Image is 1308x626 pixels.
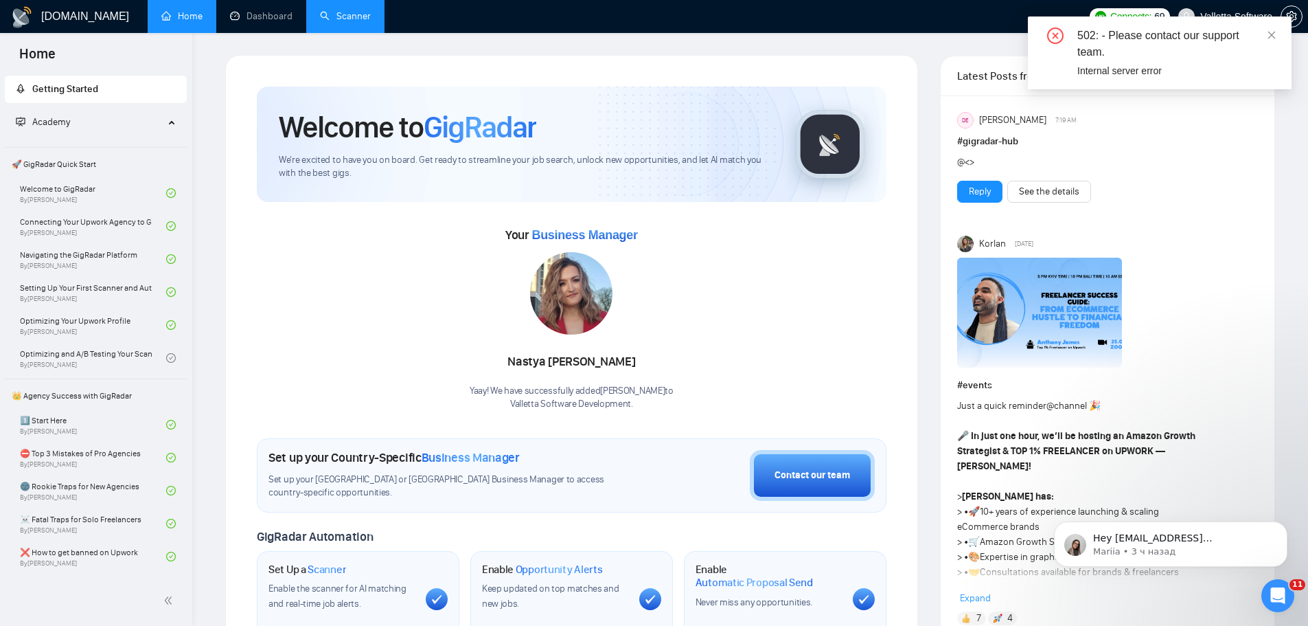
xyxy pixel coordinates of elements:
img: 1686180585495-117.jpg [530,252,612,335]
img: gigradar-logo.png [796,110,864,179]
span: Korlan [979,236,1006,251]
a: homeHome [161,10,203,22]
span: check-circle [166,287,176,297]
a: ⛔ Top 3 Mistakes of Pro AgenciesBy[PERSON_NAME] [20,443,166,473]
div: @<> [957,155,1198,170]
span: [PERSON_NAME] [979,113,1046,128]
span: Hey [EMAIL_ADDRESS][DOMAIN_NAME], Looks like your Upwork agency [DOMAIN_NAME]: AI and humans toge... [60,40,233,242]
span: 🚀 GigRadar Quick Start [6,150,185,178]
img: logo [11,6,33,28]
a: ❌ How to get banned on UpworkBy[PERSON_NAME] [20,541,166,572]
span: 🛒 [968,536,980,548]
span: GigRadar [424,109,536,146]
p: Message from Mariia, sent 3 ч назад [60,53,237,65]
span: 🤝 [968,566,980,578]
button: Reply [957,181,1002,203]
span: 🎨 [968,551,980,563]
a: 🌚 Rookie Traps for New AgenciesBy[PERSON_NAME] [20,476,166,506]
span: We're excited to have you on board. Get ready to streamline your job search, unlock new opportuni... [279,154,774,180]
span: check-circle [166,320,176,330]
span: Enable the scanner for AI matching and real-time job alerts. [268,583,406,610]
span: check-circle [166,453,176,462]
a: Optimizing and A/B Testing Your Scanner for Better ResultsBy[PERSON_NAME] [20,343,166,373]
a: searchScanner [320,10,371,22]
strong: In just one hour, we’ll be hosting an Amazon Growth Strategist & TOP 1% FREELANCER on UPWORK — [P... [957,430,1195,472]
span: 💡 [957,581,969,593]
span: @channel [1046,400,1087,412]
img: 🚀 [993,614,1002,623]
span: 👑 Agency Success with GigRadar [6,382,185,410]
span: Home [8,44,67,73]
span: Your [505,227,638,243]
button: See the details [1007,181,1091,203]
div: Nastya [PERSON_NAME] [470,350,674,374]
span: GigRadar Automation [257,529,373,544]
span: check-circle [166,221,176,231]
button: setting [1281,5,1303,27]
span: rocket [16,84,25,93]
span: check-circle [166,353,176,363]
span: Latest Posts from the GigRadar Community [957,67,1055,85]
span: 🎉 [1089,400,1101,412]
span: close-circle [1047,27,1064,44]
span: 69 [1154,9,1164,24]
h1: Welcome to [279,109,536,146]
h1: Set Up a [268,563,346,577]
a: 1️⃣ Start HereBy[PERSON_NAME] [20,410,166,440]
span: Opportunity Alerts [516,563,603,577]
h1: Enable [482,563,603,577]
a: Reply [969,184,991,199]
div: 502: - Please contact our support team. [1077,27,1275,60]
p: Valletta Software Development . [470,398,674,411]
span: Business Manager [531,228,637,242]
img: F09H8TEEYJG-Anthony%20James.png [957,258,1122,368]
span: 7:19 AM [1055,114,1077,126]
span: 🎤 [957,430,969,442]
span: 7 [976,612,981,625]
h1: Enable [696,563,842,590]
span: Academy [32,116,70,128]
a: ☠️ Fatal Traps for Solo FreelancersBy[PERSON_NAME] [20,508,166,539]
span: Getting Started [32,83,98,95]
span: Never miss any opportunities. [696,596,812,608]
span: 🚀 [968,506,980,517]
img: 👍 [961,614,971,623]
h1: Set up your Country-Specific [268,450,520,465]
span: check-circle [166,254,176,264]
iframe: Intercom notifications сообщение [1033,493,1308,589]
span: Expand [960,592,991,604]
a: Navigating the GigRadar PlatformBy[PERSON_NAME] [20,244,166,274]
span: check-circle [166,188,176,198]
li: Getting Started [5,76,187,103]
span: Connects: [1110,9,1151,24]
span: 4 [1007,612,1013,625]
a: setting [1281,11,1303,22]
span: Set up your [GEOGRAPHIC_DATA] or [GEOGRAPHIC_DATA] Business Manager to access country-specific op... [268,473,632,500]
span: Keep updated on top matches and new jobs. [482,583,619,610]
span: double-left [163,594,177,607]
span: fund-projection-screen [16,117,25,126]
span: user [1182,12,1191,21]
span: 11 [1289,579,1305,590]
span: Automatic Proposal Send [696,576,813,590]
button: Contact our team [750,450,875,501]
span: Scanner [308,563,346,577]
a: Optimizing Your Upwork ProfileBy[PERSON_NAME] [20,310,166,340]
div: DE [958,113,973,128]
span: close [1267,30,1276,40]
span: check-circle [166,486,176,495]
span: check-circle [166,420,176,429]
span: Academy [16,116,70,128]
a: Setting Up Your First Scanner and Auto-BidderBy[PERSON_NAME] [20,277,166,307]
span: check-circle [166,552,176,561]
a: See the details [1019,184,1079,199]
span: [DATE] [1015,238,1033,250]
img: Korlan [957,236,974,252]
div: Yaay! We have successfully added [PERSON_NAME] to [470,385,674,411]
div: Internal server error [1077,63,1275,78]
iframe: Intercom live chat [1261,579,1294,612]
h1: # events [957,378,1258,393]
span: check-circle [166,519,176,528]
